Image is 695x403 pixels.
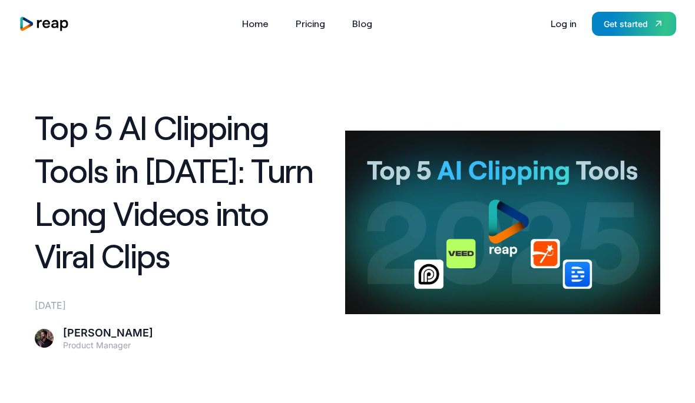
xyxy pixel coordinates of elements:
div: [DATE] [35,298,331,312]
a: home [19,16,69,32]
div: Get started [604,18,648,30]
div: Product Manager [63,340,153,351]
a: Blog [346,14,378,33]
div: [PERSON_NAME] [63,327,153,340]
h1: Top 5 AI Clipping Tools in [DATE]: Turn Long Videos into Viral Clips [35,106,331,277]
a: Get started [592,12,676,36]
a: Log in [545,14,583,33]
a: Home [236,14,274,33]
a: Pricing [290,14,331,33]
img: reap logo [19,16,69,32]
